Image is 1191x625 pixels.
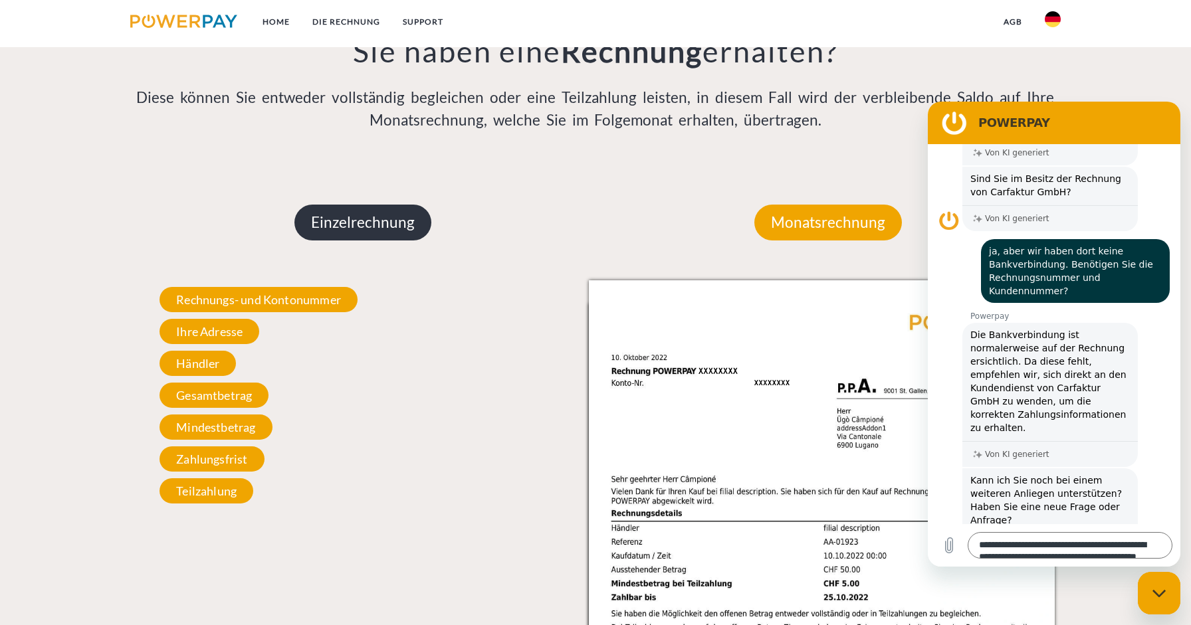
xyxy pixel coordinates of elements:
p: Monatsrechnung [754,205,902,240]
img: logo-powerpay.svg [130,15,237,28]
img: de [1045,11,1061,27]
b: Rechnung [561,33,703,69]
p: Diese können Sie entweder vollständig begleichen oder eine Teilzahlung leisten, in diesem Fall wi... [130,86,1061,132]
span: Händler [160,351,236,376]
iframe: Schaltfläche zum Öffnen des Messaging-Fensters; Konversation läuft [1138,572,1180,614]
span: Ihre Adresse [160,319,259,344]
a: Home [251,10,301,34]
span: Teilzahlung [160,478,253,503]
a: agb [992,10,1033,34]
iframe: Messaging-Fenster [928,102,1180,567]
span: Mindestbetrag [160,414,272,440]
span: Gesamtbetrag [160,383,269,408]
a: DIE RECHNUNG [301,10,391,34]
span: Zahlungsfrist [160,446,264,472]
p: Einzelrechnung [294,205,431,240]
h3: Sie haben eine erhalten? [130,33,1061,70]
a: SUPPORT [391,10,455,34]
span: Rechnungs- und Kontonummer [160,287,358,312]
